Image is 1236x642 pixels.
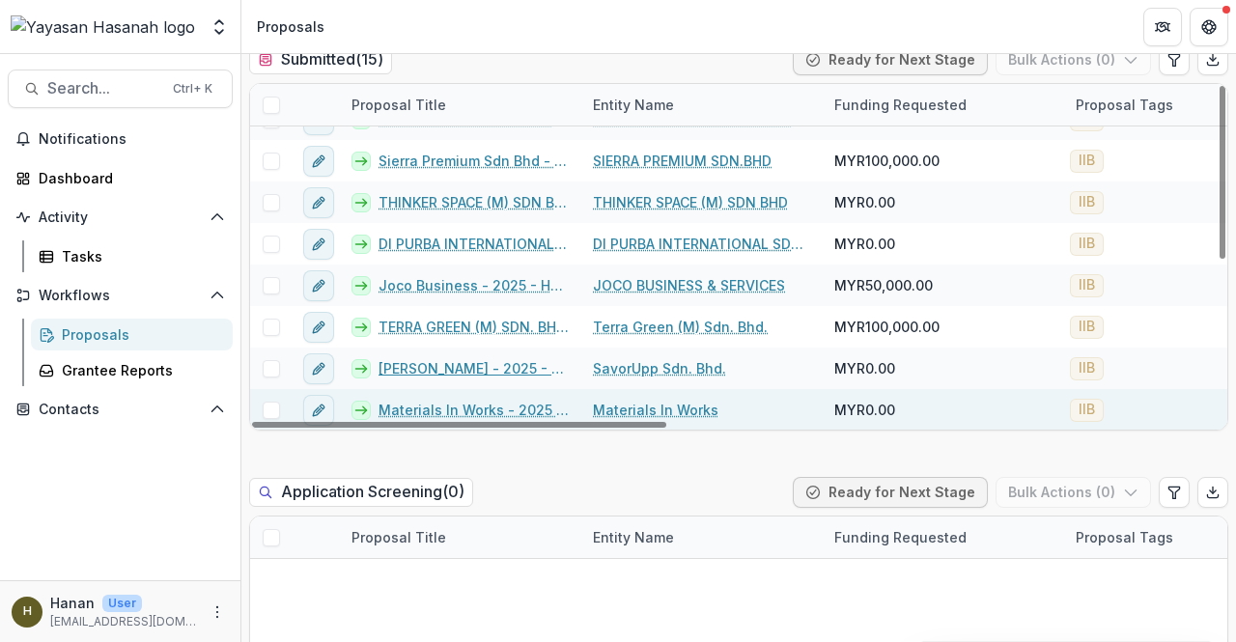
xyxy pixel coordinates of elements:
span: MYR0.00 [834,400,895,420]
span: Activity [39,209,202,226]
button: Export table data [1197,477,1228,508]
button: edit [303,270,334,301]
a: JOCO BUSINESS & SERVICES [593,275,785,295]
div: Proposal Title [340,84,581,126]
button: Open entity switcher [206,8,233,46]
span: Notifications [39,131,225,148]
button: Bulk Actions (0) [996,477,1151,508]
span: MYR50,000.00 [834,275,933,295]
button: More [206,600,229,624]
span: MYR0.00 [834,234,895,254]
a: Sierra Premium Sdn Bhd - 2025 - HSEF2025 - Iskandar Investment Berhad [379,151,570,171]
span: MYR100,000.00 [834,151,940,171]
button: Open Workflows [8,280,233,311]
div: Entity Name [581,84,823,126]
button: Ready for Next Stage [793,477,988,508]
p: Hanan [50,593,95,613]
a: TERRA GREEN (M) SDN. BHD. - 2025 - HSEF2025 - Iskandar Investment Berhad [379,317,570,337]
button: edit [303,187,334,218]
a: Materials In Works - 2025 - HSEF2025 - Iskandar Investment Berhad [379,400,570,420]
div: Tasks [62,246,217,266]
button: edit [303,353,334,384]
span: Contacts [39,402,202,418]
a: Joco Business - 2025 - HSEF2025 - Iskandar Investment Berhad [379,275,570,295]
div: Grantee Reports [62,360,217,380]
div: Entity Name [581,516,823,558]
div: Proposal Title [340,527,458,547]
div: Funding Requested [823,84,1064,126]
div: Proposals [62,324,217,345]
button: edit [303,312,334,343]
div: Ctrl + K [169,78,216,99]
div: Proposal Tags [1064,527,1185,547]
a: DI PURBA INTERNATIONAL SDN. BHD. - 2025 - HSEF2025 - Iskandar Investment Berhad [379,234,570,254]
button: Ready for Next Stage [793,44,988,75]
a: Dashboard [8,162,233,194]
button: edit [303,229,334,260]
h2: Application Screening ( 0 ) [249,478,473,506]
a: Grantee Reports [31,354,233,386]
nav: breadcrumb [249,13,332,41]
div: Proposal Title [340,95,458,115]
img: Yayasan Hasanah logo [11,15,195,39]
button: edit [303,395,334,426]
button: Open Activity [8,202,233,233]
div: Proposal Title [340,516,581,558]
a: SavorUpp Sdn. Bhd. [593,358,726,378]
div: Funding Requested [823,95,978,115]
div: Entity Name [581,527,686,547]
span: MYR100,000.00 [834,317,940,337]
button: Notifications [8,124,233,154]
a: THINKER SPACE (M) SDN BHD - 2025 - HSEF2025 - Iskandar Investment Berhad [379,192,570,212]
div: Funding Requested [823,527,978,547]
button: Search... [8,70,233,108]
a: THINKER SPACE (M) SDN BHD [593,192,788,212]
button: Open Contacts [8,394,233,425]
div: Funding Requested [823,516,1064,558]
button: edit [303,146,334,177]
button: Edit table settings [1159,44,1190,75]
a: Materials In Works [593,400,718,420]
div: Proposals [257,16,324,37]
div: Entity Name [581,95,686,115]
a: DI PURBA INTERNATIONAL SDN. BHD. [593,234,811,254]
a: SIERRA PREMIUM SDN.BHD [593,151,772,171]
a: Proposals [31,319,233,350]
span: MYR0.00 [834,358,895,378]
a: Tasks [31,240,233,272]
div: Dashboard [39,168,217,188]
button: Get Help [1190,8,1228,46]
span: MYR0.00 [834,192,895,212]
a: Terra Green (M) Sdn. Bhd. [593,317,768,337]
h2: Submitted ( 15 ) [249,45,392,73]
p: User [102,595,142,612]
div: Proposal Tags [1064,95,1185,115]
button: Edit table settings [1159,477,1190,508]
div: Hanan [23,605,32,618]
a: [PERSON_NAME] - 2025 - HSEF2025 - Iskandar Investment Berhad [379,358,570,378]
button: Bulk Actions (0) [996,44,1151,75]
p: [EMAIL_ADDRESS][DOMAIN_NAME] [50,613,198,630]
button: Partners [1143,8,1182,46]
span: Search... [47,79,161,98]
button: Export table data [1197,44,1228,75]
span: Workflows [39,288,202,304]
